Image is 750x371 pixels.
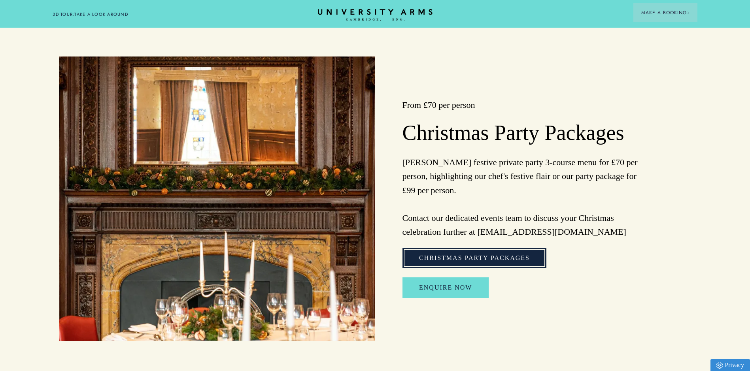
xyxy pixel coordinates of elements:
[402,248,546,268] a: Christmas Party Packages
[402,155,639,239] p: [PERSON_NAME] festive private party 3-course menu for £70 per person, highlighting our chef's fes...
[402,277,489,298] a: Enquire Now
[318,9,433,21] a: Home
[59,56,375,341] img: image-b88733a836620a07ca5bb35b9a7ebd25c06ac69a-1668x2500-jpg
[710,359,750,371] a: Privacy
[402,120,639,146] h2: Christmas Party Packages
[641,9,690,16] span: Make a Booking
[687,11,690,14] img: Arrow icon
[716,362,723,369] img: Privacy
[402,99,639,111] h3: From £70 per person
[633,3,697,22] button: Make a BookingArrow icon
[53,11,128,18] a: 3D TOUR:TAKE A LOOK AROUND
